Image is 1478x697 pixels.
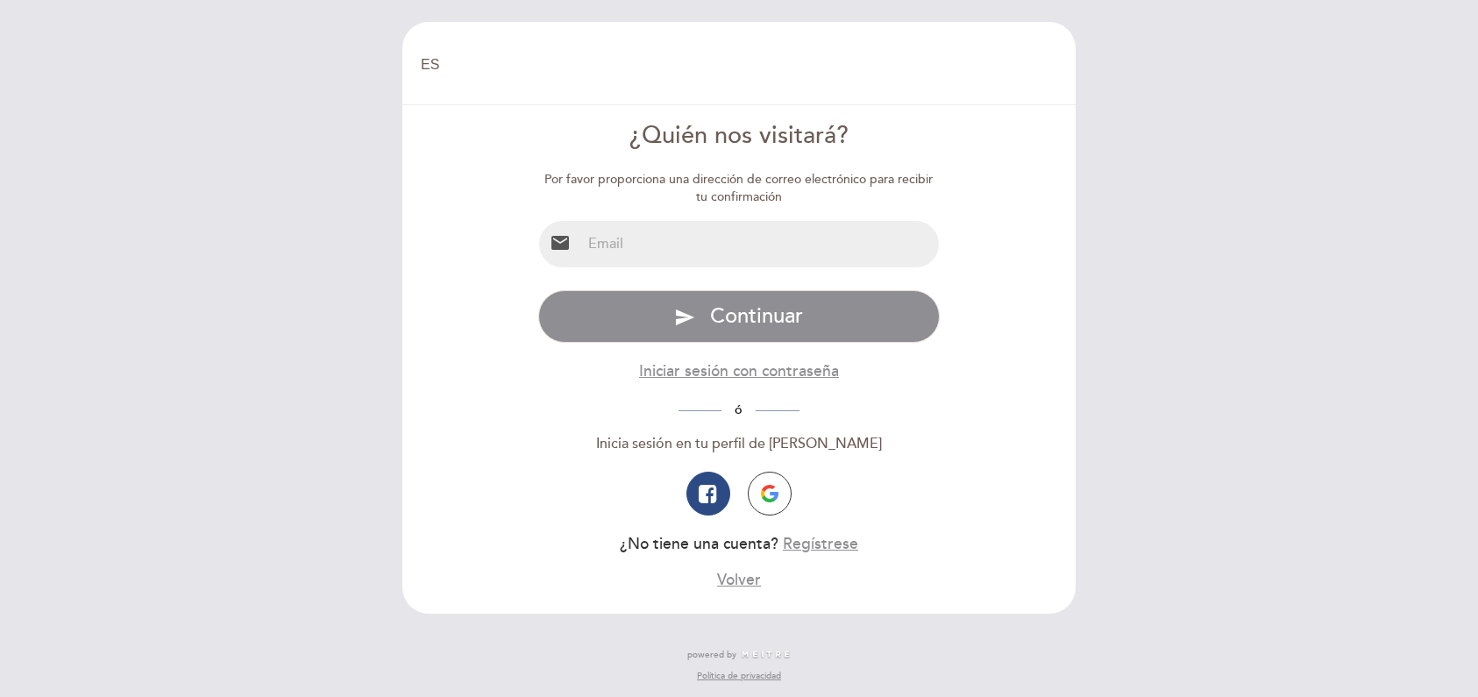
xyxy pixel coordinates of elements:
span: Continuar [710,303,803,329]
i: send [674,307,695,328]
div: ¿Quién nos visitará? [538,119,941,153]
span: ó [721,402,756,417]
img: MEITRE [741,651,791,659]
a: powered by [687,649,791,661]
button: Iniciar sesión con contraseña [639,360,839,382]
input: Email [581,221,940,267]
a: Política de privacidad [697,670,781,682]
i: email [550,232,571,253]
div: Inicia sesión en tu perfil de [PERSON_NAME] [538,434,941,454]
button: send Continuar [538,290,941,343]
span: powered by [687,649,736,661]
button: Volver [717,569,761,591]
div: Por favor proporciona una dirección de correo electrónico para recibir tu confirmación [538,171,941,206]
span: ¿No tiene una cuenta? [620,535,778,553]
img: icon-google.png [761,485,778,502]
button: Regístrese [783,533,858,555]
